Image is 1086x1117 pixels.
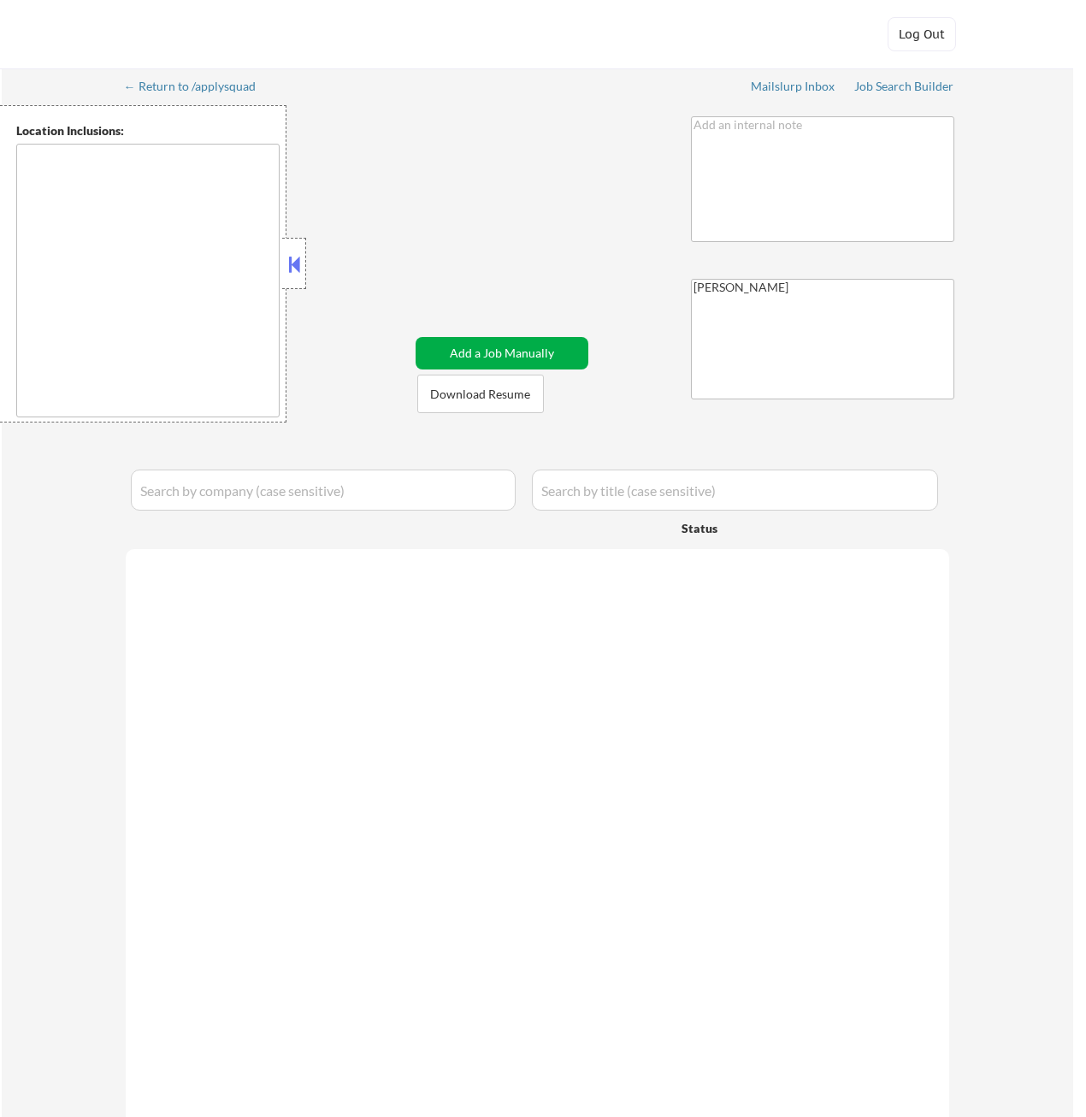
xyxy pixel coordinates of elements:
a: Mailslurp Inbox [751,80,836,97]
div: Mailslurp Inbox [751,80,836,92]
div: Location Inclusions: [16,122,280,139]
button: Add a Job Manually [416,337,588,369]
div: ← Return to /applysquad [124,80,272,92]
button: Download Resume [417,375,544,413]
button: Log Out [888,17,956,51]
div: Status [682,512,829,543]
input: Search by title (case sensitive) [532,470,938,511]
div: Job Search Builder [854,80,954,92]
a: ← Return to /applysquad [124,80,272,97]
input: Search by company (case sensitive) [131,470,516,511]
